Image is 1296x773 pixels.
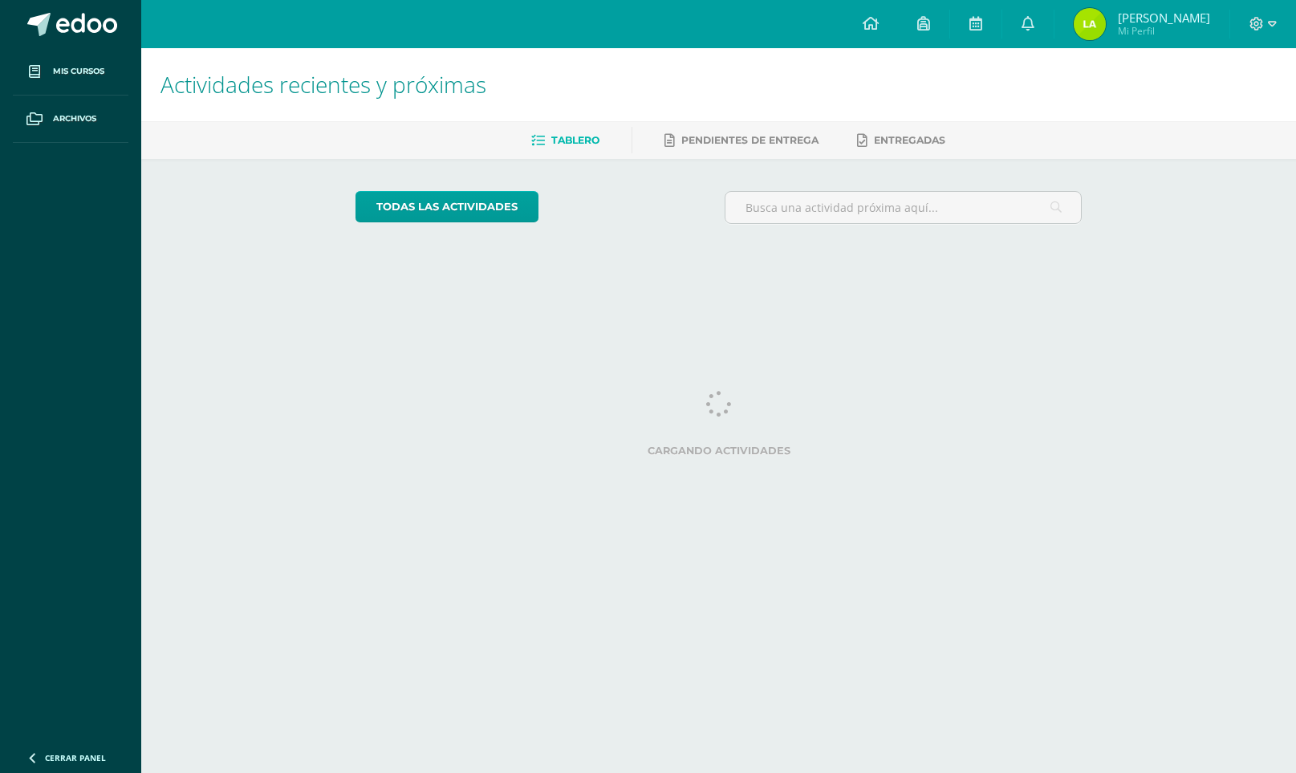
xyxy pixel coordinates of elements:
span: Tablero [551,134,599,146]
span: [PERSON_NAME] [1118,10,1210,26]
span: Entregadas [874,134,945,146]
label: Cargando actividades [355,445,1082,457]
span: Archivos [53,112,96,125]
a: todas las Actividades [355,191,538,222]
a: Pendientes de entrega [664,128,819,153]
span: Actividades recientes y próximas [160,69,486,100]
a: Entregadas [857,128,945,153]
span: Cerrar panel [45,752,106,763]
span: Mi Perfil [1118,24,1210,38]
input: Busca una actividad próxima aquí... [725,192,1081,223]
img: e27ff7c47363af2913875ea146f0a901.png [1074,8,1106,40]
span: Mis cursos [53,65,104,78]
a: Mis cursos [13,48,128,96]
a: Tablero [531,128,599,153]
span: Pendientes de entrega [681,134,819,146]
a: Archivos [13,96,128,143]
